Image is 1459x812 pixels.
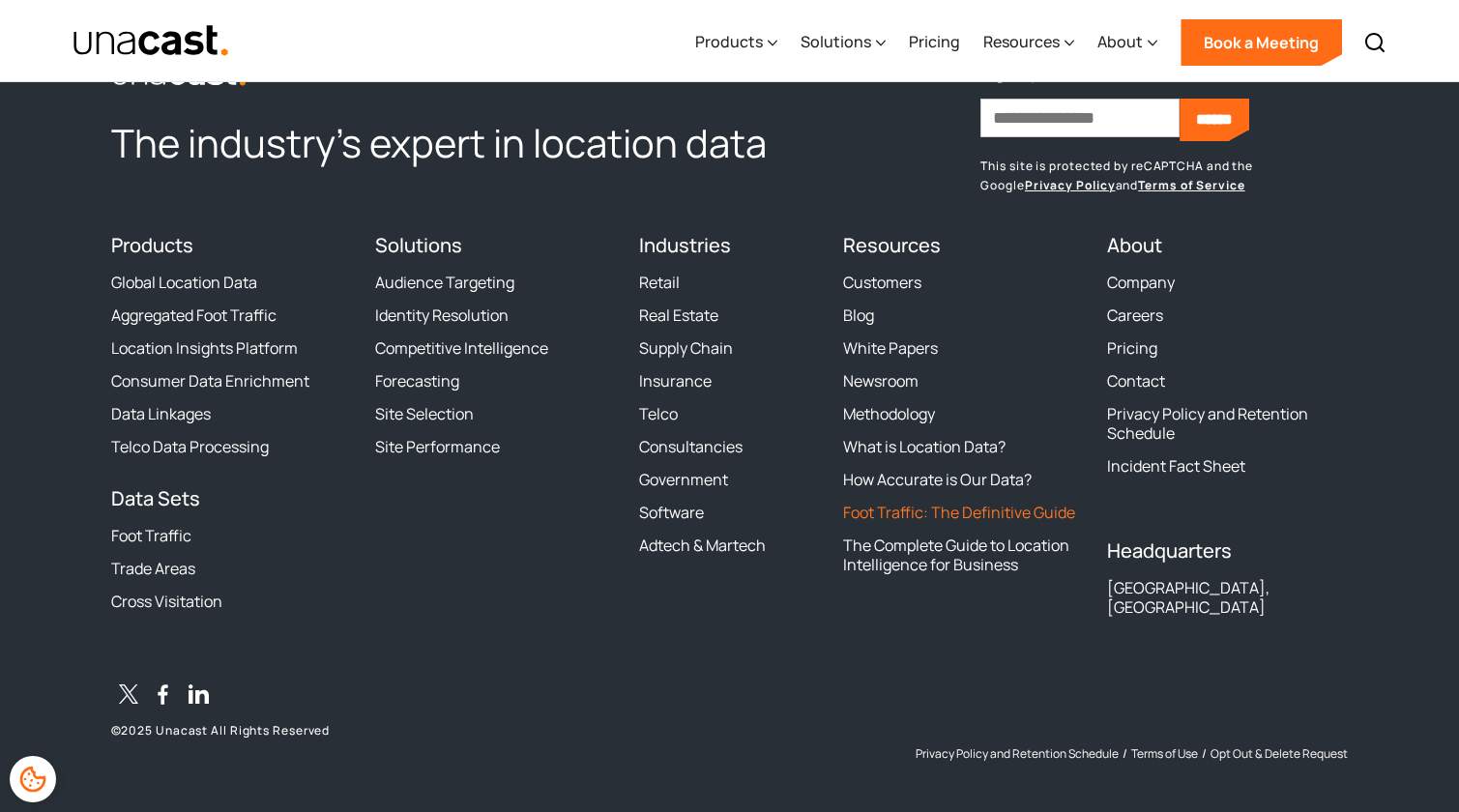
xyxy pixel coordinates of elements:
[375,338,548,358] a: Competitive Intelligence
[639,437,743,456] a: Consultancies
[1107,305,1163,325] a: Careers
[375,437,500,456] a: Site Performance
[639,536,766,555] a: Adtech & Martech
[1202,746,1207,762] div: /
[916,746,1119,762] a: Privacy Policy and Retention Schedule
[843,305,874,325] a: Blog
[1107,371,1165,391] a: Contact
[639,470,728,489] a: Government
[1107,404,1348,443] a: Privacy Policy and Retention Schedule
[639,234,820,257] h4: Industries
[111,273,257,292] a: Global Location Data
[111,404,211,423] a: Data Linkages
[1097,3,1157,82] div: About
[1211,746,1348,762] a: Opt Out & Delete Request
[1123,746,1127,762] div: /
[111,723,617,739] p: © 2025 Unacast All Rights Reserved
[1363,31,1386,54] img: Search icon
[639,371,712,391] a: Insurance
[983,30,1060,53] div: Resources
[639,338,733,358] a: Supply Chain
[1107,578,1348,617] div: [GEOGRAPHIC_DATA], [GEOGRAPHIC_DATA]
[843,536,1084,574] a: The Complete Guide to Location Intelligence for Business
[639,404,678,423] a: Telco
[111,371,309,391] a: Consumer Data Enrichment
[111,232,193,258] a: Products
[111,592,222,611] a: Cross Visitation
[111,526,191,545] a: Foot Traffic
[843,338,938,358] a: White Papers
[1107,539,1348,563] h4: Headquarters
[843,437,1006,456] a: What is Location Data?
[111,118,820,168] h2: The industry’s expert in location data
[843,404,935,423] a: Methodology
[1107,234,1348,257] h4: About
[1181,19,1342,66] a: Book a Meeting
[695,3,777,82] div: Products
[1025,177,1116,193] a: Privacy Policy
[375,305,509,325] a: Identity Resolution
[639,273,680,292] a: Retail
[111,681,146,715] a: Twitter / X
[375,404,474,423] a: Site Selection
[1097,30,1143,53] div: About
[1107,338,1157,358] a: Pricing
[111,305,277,325] a: Aggregated Foot Traffic
[111,338,298,358] a: Location Insights Platform
[639,503,704,522] a: Software
[983,3,1074,82] div: Resources
[801,30,871,53] div: Solutions
[375,273,514,292] a: Audience Targeting
[801,3,886,82] div: Solutions
[843,371,919,391] a: Newsroom
[695,30,763,53] div: Products
[111,437,269,456] a: Telco Data Processing
[1131,746,1198,762] a: Terms of Use
[73,24,230,58] img: Unacast text logo
[111,487,352,510] h4: Data Sets
[1107,273,1175,292] a: Company
[1107,456,1245,476] a: Incident Fact Sheet
[843,273,921,292] a: Customers
[843,234,1084,257] h4: Resources
[146,681,181,715] a: Facebook
[843,470,1032,489] a: How Accurate is Our Data?
[639,305,718,325] a: Real Estate
[10,756,56,802] div: Cookie Preferences
[375,371,459,391] a: Forecasting
[843,503,1075,522] a: Foot Traffic: The Definitive Guide
[980,157,1348,195] p: This site is protected by reCAPTCHA and the Google and
[73,24,230,58] a: home
[909,3,960,82] a: Pricing
[181,681,216,715] a: LinkedIn
[111,559,195,578] a: Trade Areas
[1138,177,1244,193] a: Terms of Service
[375,232,462,258] a: Solutions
